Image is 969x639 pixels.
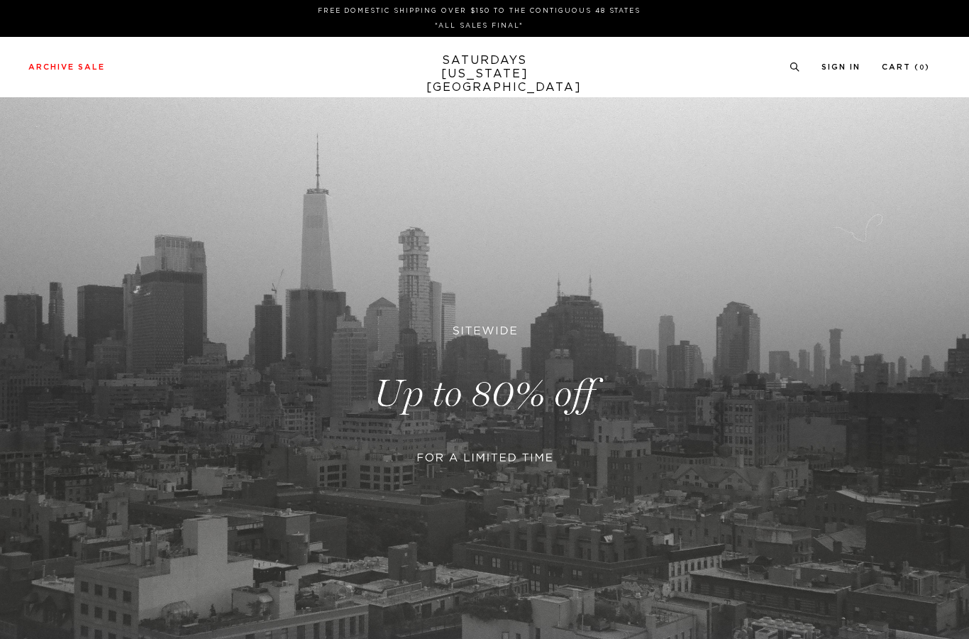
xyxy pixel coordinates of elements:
p: *ALL SALES FINAL* [34,21,924,31]
a: Cart (0) [882,63,930,71]
a: Archive Sale [28,63,105,71]
p: FREE DOMESTIC SHIPPING OVER $150 TO THE CONTIGUOUS 48 STATES [34,6,924,16]
a: SATURDAYS[US_STATE][GEOGRAPHIC_DATA] [426,54,543,94]
a: Sign In [821,63,860,71]
small: 0 [919,65,925,71]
